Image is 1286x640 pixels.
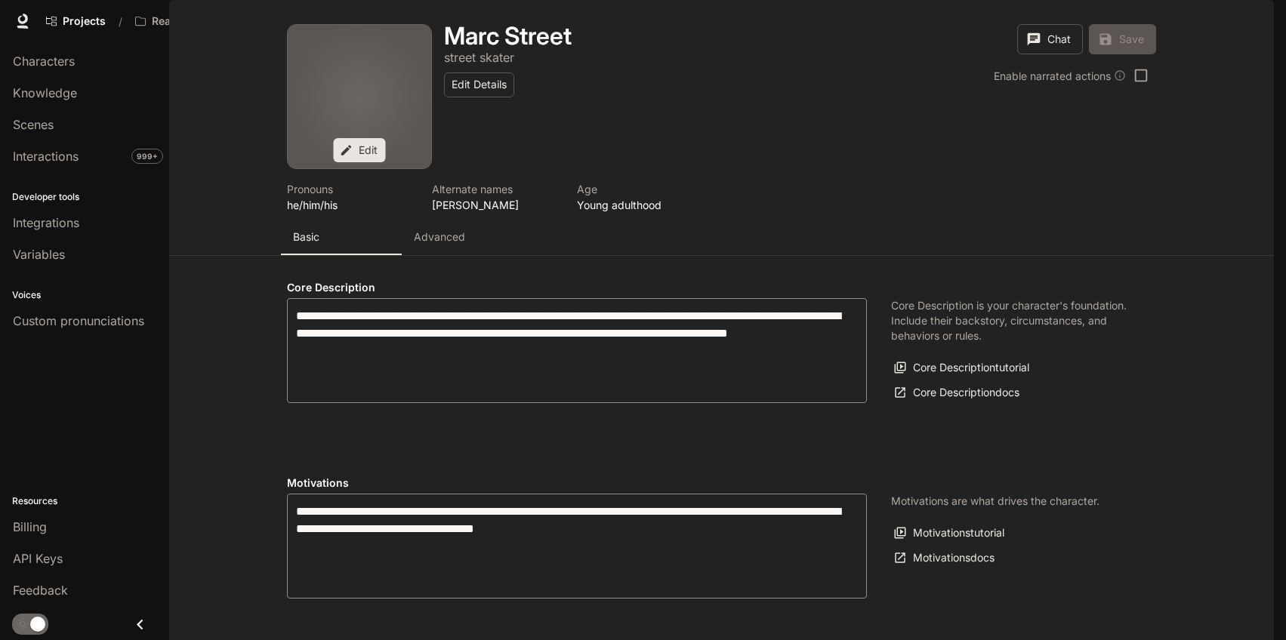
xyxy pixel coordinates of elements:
[577,181,704,197] p: Age
[432,181,559,197] p: Alternate names
[432,181,559,213] button: Open character details dialog
[994,68,1126,84] div: Enable narrated actions
[891,298,1133,343] p: Core Description is your character's foundation. Include their backstory, circumstances, and beha...
[444,72,514,97] button: Edit Details
[891,380,1023,405] a: Core Descriptiondocs
[113,14,128,29] div: /
[1017,24,1083,54] button: Chat
[891,355,1033,380] button: Core Descriptiontutorial
[333,138,385,163] button: Edit
[287,181,414,213] button: Open character details dialog
[287,475,867,491] h4: Motivations
[63,15,106,28] span: Projects
[891,546,998,571] a: Motivationsdocs
[152,15,220,28] p: Reality Crisis
[293,229,319,245] p: Basic
[444,21,572,51] h1: Marc Street
[288,25,431,168] button: Open character avatar dialog
[287,197,414,213] p: he/him/his
[414,229,465,245] p: Advanced
[577,181,704,213] button: Open character details dialog
[287,280,867,295] h4: Core Description
[444,48,514,66] button: Open character details dialog
[39,6,113,36] a: Go to projects
[891,494,1099,509] p: Motivations are what drives the character.
[128,6,243,36] button: Open workspace menu
[577,197,704,213] p: Young adulthood
[891,521,1008,546] button: Motivationstutorial
[287,181,414,197] p: Pronouns
[444,50,514,65] p: street skater
[287,298,867,403] div: label
[432,197,559,213] p: [PERSON_NAME]
[444,24,572,48] button: Open character details dialog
